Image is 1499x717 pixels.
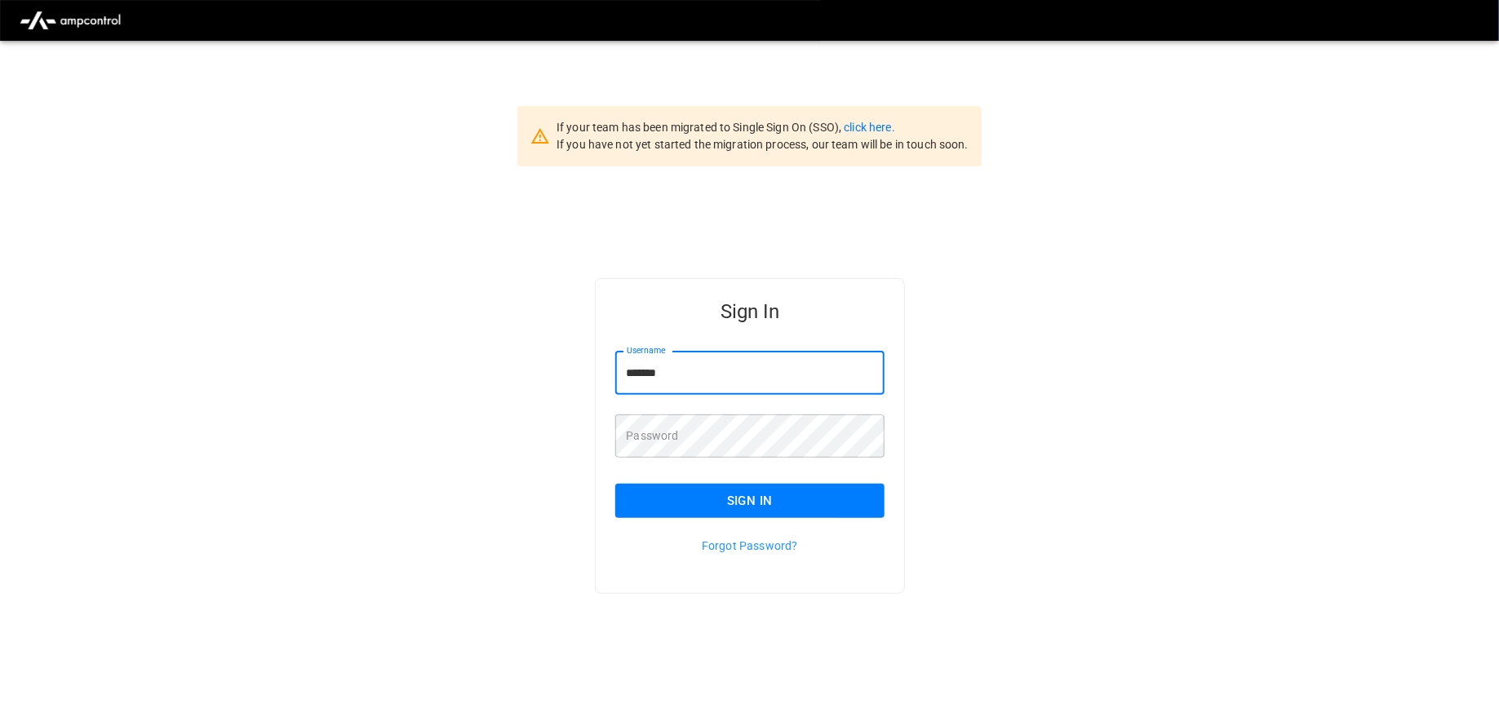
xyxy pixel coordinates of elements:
[557,138,969,151] span: If you have not yet started the migration process, our team will be in touch soon.
[615,299,885,325] h5: Sign In
[13,5,127,36] img: ampcontrol.io logo
[557,121,844,134] span: If your team has been migrated to Single Sign On (SSO),
[615,484,885,518] button: Sign In
[844,121,894,134] a: click here.
[627,344,666,357] label: Username
[615,538,885,554] p: Forgot Password?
